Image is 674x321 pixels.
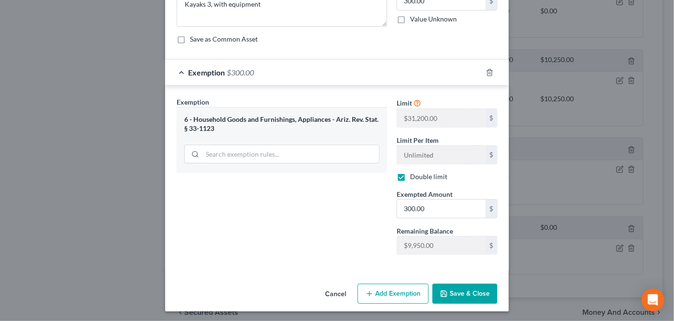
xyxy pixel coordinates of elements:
[397,146,485,164] input: --
[485,109,497,127] div: $
[317,285,354,304] button: Cancel
[485,236,497,255] div: $
[397,236,485,255] input: --
[188,68,225,77] span: Exemption
[485,200,497,218] div: $
[397,99,412,107] span: Limit
[177,98,209,106] span: Exemption
[202,145,379,163] input: Search exemption rules...
[184,115,379,133] div: 6 - Household Goods and Furnishings, Appliances - Ariz. Rev. Stat. § 33-1123
[397,109,485,127] input: --
[397,190,453,198] span: Exempted Amount
[397,135,439,145] label: Limit Per Item
[227,68,254,77] span: $300.00
[432,284,497,304] button: Save & Close
[397,200,485,218] input: 0.00
[358,284,429,304] button: Add Exemption
[190,34,258,44] label: Save as Common Asset
[485,146,497,164] div: $
[410,172,447,182] label: Double limit
[410,14,457,24] label: Value Unknown
[397,226,453,236] label: Remaining Balance
[642,289,664,311] div: Open Intercom Messenger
